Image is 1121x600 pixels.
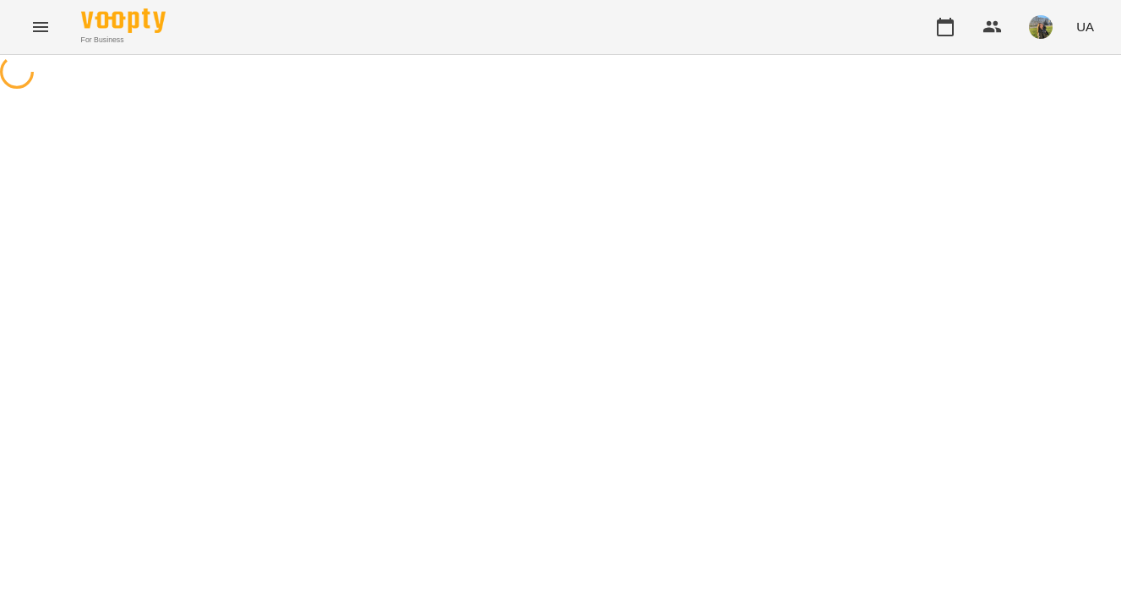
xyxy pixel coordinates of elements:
button: UA [1069,11,1101,42]
span: For Business [81,35,166,46]
button: Menu [20,7,61,47]
img: f0a73d492ca27a49ee60cd4b40e07bce.jpeg [1029,15,1053,39]
img: Voopty Logo [81,8,166,33]
span: UA [1076,18,1094,35]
